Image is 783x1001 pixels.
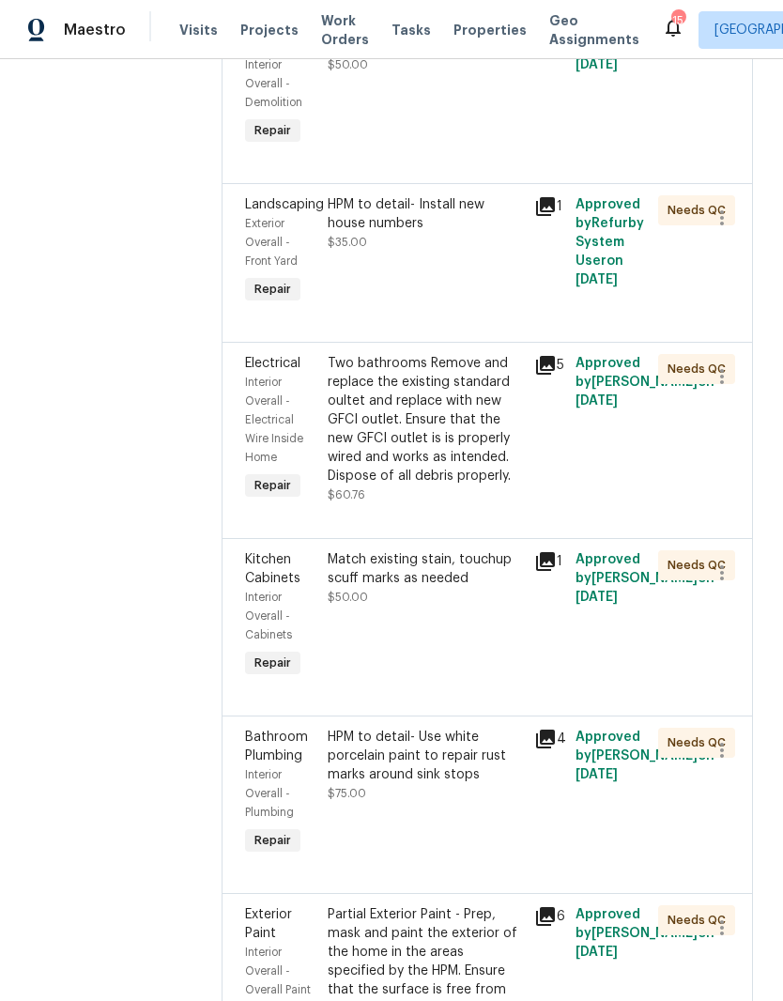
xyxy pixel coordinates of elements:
span: Projects [240,21,299,39]
span: Bathroom Plumbing [245,731,308,762]
span: Approved by [PERSON_NAME] on [576,357,714,408]
span: Needs QC [668,911,733,930]
span: Needs QC [668,556,733,575]
span: Approved by [PERSON_NAME] on [576,21,714,71]
div: HPM to detail- Install new house numbers [328,195,523,233]
span: Approved by [PERSON_NAME] on [576,553,714,604]
div: 1 [534,195,564,218]
span: Landscaping [245,198,324,211]
span: Interior Overall - Cabinets [245,592,292,640]
span: Exterior Overall - Front Yard [245,218,298,267]
span: Repair [247,654,299,672]
div: 1 [534,550,564,573]
span: Repair [247,476,299,495]
div: 6 [534,905,564,928]
span: $50.00 [328,59,368,70]
span: Interior Overall - Plumbing [245,769,294,818]
span: Needs QC [668,733,733,752]
span: $75.00 [328,788,366,799]
span: Repair [247,280,299,299]
span: Properties [453,21,527,39]
span: Maestro [64,21,126,39]
span: Approved by Refurby System User on [576,198,644,286]
span: [DATE] [576,58,618,71]
span: Tasks [391,23,431,37]
span: [DATE] [576,946,618,959]
div: Match existing stain, touchup scuff marks as needed [328,550,523,588]
span: Repair [247,121,299,140]
div: Two bathrooms Remove and replace the existing standard oultet and replace with new GFCI outlet. E... [328,354,523,485]
span: Geo Assignments [549,11,639,49]
span: Interior Overall - Electrical Wire Inside Home [245,377,303,463]
span: [DATE] [576,768,618,781]
span: Work Orders [321,11,369,49]
span: Interior Overall - Overall Paint [245,947,311,995]
span: [DATE] [576,273,618,286]
span: Kitchen Cabinets [245,553,300,585]
div: 4 [534,728,564,750]
span: [DATE] [576,591,618,604]
span: Exterior Paint [245,908,292,940]
span: Visits [179,21,218,39]
span: $50.00 [328,592,368,603]
span: Approved by [PERSON_NAME] on [576,731,714,781]
span: Needs QC [668,201,733,220]
span: $60.76 [328,489,365,500]
span: Approved by [PERSON_NAME] on [576,908,714,959]
span: Interior Overall - Demolition [245,59,302,108]
span: Needs QC [668,360,733,378]
span: [DATE] [576,394,618,408]
span: Repair [247,831,299,850]
span: $35.00 [328,237,367,248]
div: 15 [671,11,684,30]
div: 5 [534,354,564,377]
div: HPM to detail- Use white porcelain paint to repair rust marks around sink stops [328,728,523,784]
span: Electrical [245,357,300,370]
